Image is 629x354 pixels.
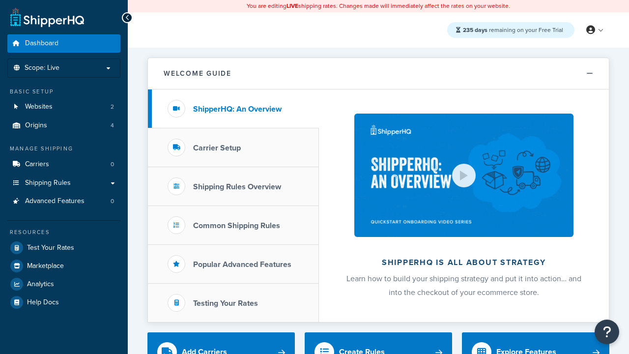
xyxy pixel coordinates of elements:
[27,298,59,307] span: Help Docs
[193,299,258,308] h3: Testing Your Rates
[286,1,298,10] b: LIVE
[7,98,120,116] a: Websites2
[7,228,120,236] div: Resources
[25,197,85,206] span: Advanced Features
[7,155,120,174] a: Carriers0
[7,145,120,153] div: Manage Shipping
[346,273,581,298] span: Learn how to build your shipping strategy and put it into action… and into the checkout of your e...
[345,258,583,267] h2: ShipperHQ is all about strategy
[111,103,114,111] span: 2
[27,244,74,252] span: Test Your Rates
[7,117,120,135] li: Origins
[7,117,120,135] a: Origins4
[27,262,64,270] span: Marketplace
[164,70,231,77] h2: Welcome Guide
[193,182,281,191] h3: Shipping Rules Overview
[7,294,120,311] a: Help Docs
[193,105,282,114] h3: ShipperHQ: An Overview
[354,114,573,237] img: ShipperHQ is all about strategy
[25,121,47,130] span: Origins
[7,174,120,192] a: Shipping Rules
[148,58,609,89] button: Welcome Guide
[25,160,49,169] span: Carriers
[7,88,120,96] div: Basic Setup
[193,221,280,230] h3: Common Shipping Rules
[193,260,291,269] h3: Popular Advanced Features
[595,320,619,344] button: Open Resource Center
[111,197,114,206] span: 0
[111,121,114,130] span: 4
[25,64,59,72] span: Scope: Live
[7,155,120,174] li: Carriers
[193,144,241,152] h3: Carrier Setup
[7,98,120,116] li: Websites
[111,160,114,169] span: 0
[7,192,120,210] a: Advanced Features0
[25,103,53,111] span: Websites
[25,179,71,187] span: Shipping Rules
[7,34,120,53] a: Dashboard
[463,26,563,34] span: remaining on your Free Trial
[7,257,120,275] a: Marketplace
[27,280,54,289] span: Analytics
[463,26,487,34] strong: 235 days
[7,239,120,257] a: Test Your Rates
[7,192,120,210] li: Advanced Features
[25,39,58,48] span: Dashboard
[7,275,120,293] a: Analytics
